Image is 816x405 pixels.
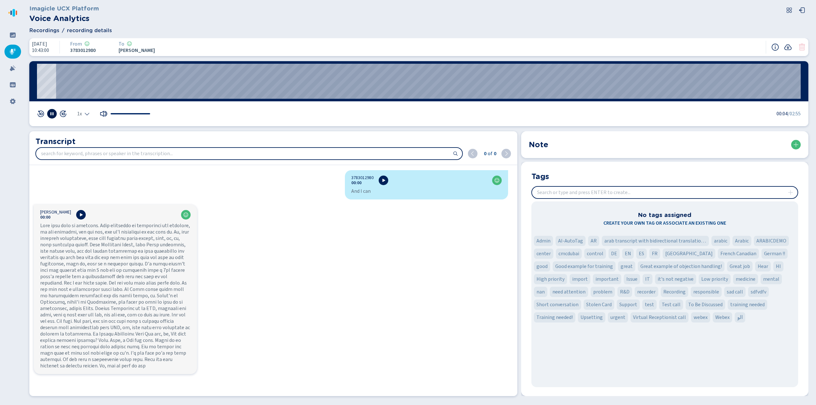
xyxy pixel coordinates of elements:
[534,300,581,310] div: Tag 'Short conversation'
[10,48,16,55] svg: mic-fill
[763,275,779,283] span: mental
[798,43,806,51] svg: trash-fill
[624,274,640,284] div: Tag 'Issue'
[4,94,21,108] div: Settings
[595,275,619,283] span: important
[701,275,728,283] span: Low priority
[718,249,759,259] div: Tag 'French Canadian'
[727,261,753,271] div: Tag 'Great job'
[70,41,82,47] span: From
[84,111,90,116] svg: chevron-down
[793,142,798,147] svg: plus
[570,274,590,284] div: Tag 'import'
[84,41,90,47] div: Positive sentiment
[625,250,631,257] span: EN
[714,237,727,245] span: arabic
[735,237,749,245] span: Arabic
[713,312,732,322] div: Tag 'Webex'
[617,300,640,310] div: Tag 'Support'
[662,301,681,308] span: Test call
[100,110,107,118] button: Mute
[663,288,686,296] span: Recording
[49,111,55,116] svg: pause
[536,301,579,308] span: Short conversation
[761,249,788,259] div: Tag 'German !!'
[127,41,132,46] svg: icon-emoji-smile
[591,287,615,297] div: Tag 'problem'
[119,41,124,47] span: To
[32,47,49,53] span: 10:43:00
[688,301,723,308] span: To Be Discussed
[626,275,637,283] span: Issue
[771,43,779,51] button: Recording information
[351,188,502,194] div: And I can
[730,263,750,270] span: Great job
[663,249,715,259] div: Tag 'Francia'
[633,314,686,321] span: Virtual Receptionist call
[788,110,801,118] span: /02:55
[536,237,550,245] span: Admin
[638,210,691,219] h3: No tags assigned
[127,41,132,47] div: Positive sentiment
[730,301,765,308] span: training needed
[381,178,386,183] svg: play
[70,47,103,53] span: 3783012980
[799,7,805,13] svg: box-arrow-left
[732,236,751,246] div: Tag 'Arabic'
[636,249,647,259] div: Tag 'ES'
[593,274,621,284] div: Tag 'important'
[737,314,743,321] span: الو
[183,212,188,217] div: Positive sentiment
[639,250,644,257] span: ES
[10,65,16,71] svg: alarm-filled
[534,287,547,297] div: Tag 'nan'
[29,4,99,13] h3: Imagicle UCX Platform
[642,300,657,310] div: Tag 'test'
[37,110,45,118] svg: jump-back
[35,136,511,147] h2: Transcript
[556,249,582,259] div: Tag 'cmcdubai'
[756,237,786,245] span: ARABICDEMO
[622,249,634,259] div: Tag 'EN'
[553,261,616,271] div: Tag 'Good example for training'
[691,287,722,297] div: Tag 'responsible'
[720,250,756,257] span: French Canadian
[618,261,635,271] div: Tag 'great'
[584,249,606,259] div: Tag 'control'
[617,287,632,297] div: Tag 'R&D'
[630,312,688,322] div: Tag 'Virtual Receptionist call'
[556,236,586,246] div: Tag 'AI-AutoTag'
[77,111,82,116] span: 1x
[4,45,21,59] div: Recordings
[77,111,90,116] div: Select the playback speed
[59,110,67,118] button: skip 10 sec fwd [Hotkey: arrow-right]
[640,263,722,270] span: Great example of objection handling!
[694,314,708,321] span: webex
[591,237,597,245] span: AR
[619,301,637,308] span: Support
[620,288,630,296] span: R&D
[586,301,612,308] span: Stolen Card
[572,275,588,283] span: import
[788,190,793,195] svg: plus
[36,148,462,159] input: search for keyword, phrases or speaker in the transcription...
[351,180,361,185] button: 00:00
[611,250,617,257] span: DE
[483,150,486,157] span: 0
[603,219,726,227] span: Create your own tag or associate an existing one
[534,274,567,284] div: Tag 'High priority'
[536,288,545,296] span: nan
[100,110,107,118] svg: volume-up-fill
[536,275,565,283] span: High priority
[40,215,50,220] button: 00:00
[534,249,553,259] div: Tag 'center'
[691,312,710,322] div: Tag 'webex'
[532,187,798,198] input: Search or type and press ENTER to create...
[764,250,785,257] span: German !!
[751,288,766,296] span: sdfvdfv
[534,261,550,271] div: Tag 'good'
[784,43,792,51] svg: cloud-arrow-down-fill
